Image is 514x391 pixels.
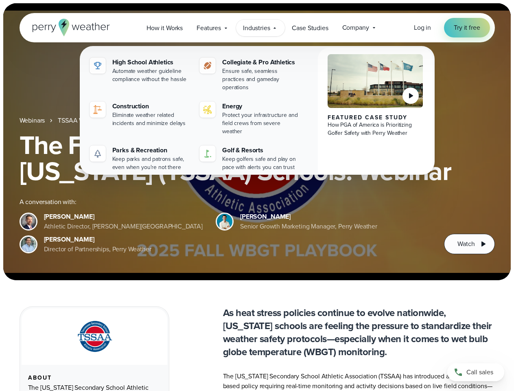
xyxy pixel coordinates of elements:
img: golf-iconV2.svg [203,149,212,158]
span: Try it free [454,23,480,33]
img: energy-icon@2x-1.svg [203,105,212,114]
a: How it Works [140,20,190,36]
div: Senior Growth Marketing Manager, Perry Weather [240,222,377,231]
div: Golf & Resorts [222,145,300,155]
a: Collegiate & Pro Athletics Ensure safe, seamless practices and gameday operations [196,54,303,95]
div: Protect your infrastructure and field crews from severe weather [222,111,300,136]
img: TSSAA-Tennessee-Secondary-School-Athletic-Association.svg [67,318,122,355]
a: PGA of America, Frisco Campus Featured Case Study How PGA of America is Prioritizing Golfer Safet... [318,48,433,181]
div: Director of Partnerships, Perry Weather [44,244,151,254]
div: Athletic Director, [PERSON_NAME][GEOGRAPHIC_DATA] [44,222,203,231]
a: High School Athletics Automate weather guideline compliance without the hassle [86,54,193,87]
div: Construction [112,101,190,111]
a: Call sales [447,363,504,381]
img: Spencer Patton, Perry Weather [217,214,232,229]
nav: Breadcrumb [20,116,495,125]
img: Brian Wyatt [21,214,36,229]
img: proathletics-icon@2x-1.svg [203,61,212,70]
img: Jeff Wood [21,237,36,252]
div: A conversation with: [20,197,431,207]
div: Keep golfers safe and play on pace with alerts you can trust [222,155,300,171]
span: Company [342,23,369,33]
div: Automate weather guideline compliance without the hassle [112,67,190,83]
div: [PERSON_NAME] [44,235,151,244]
span: Case Studies [292,23,328,33]
img: highschool-icon.svg [93,61,103,70]
span: Watch [457,239,475,249]
a: Log in [414,23,431,33]
a: Try it free [444,18,490,37]
a: Golf & Resorts Keep golfers safe and play on pace with alerts you can trust [196,142,303,175]
div: [PERSON_NAME] [240,212,377,222]
img: parks-icon-grey.svg [93,149,103,158]
span: How it Works [147,23,183,33]
div: Featured Case Study [328,114,423,121]
div: About [28,375,161,381]
span: Log in [414,23,431,32]
span: Features [197,23,221,33]
div: [PERSON_NAME] [44,212,203,222]
a: Parks & Recreation Keep parks and patrons safe, even when you're not there [86,142,193,175]
div: Ensure safe, seamless practices and gameday operations [222,67,300,92]
span: Call sales [466,367,493,377]
div: Energy [222,101,300,111]
img: PGA of America, Frisco Campus [328,54,423,108]
a: construction perry weather Construction Eliminate weather related incidents and minimize delays [86,98,193,131]
button: Watch [444,234,494,254]
a: Energy Protect your infrastructure and field crews from severe weather [196,98,303,139]
div: Collegiate & Pro Athletics [222,57,300,67]
p: As heat stress policies continue to evolve nationwide, [US_STATE] schools are feeling the pressur... [223,306,495,358]
h1: The Fall WBGT Playbook for [US_STATE] (TSSAA) Schools: Webinar [20,132,495,184]
img: construction perry weather [93,105,103,114]
div: Keep parks and patrons safe, even when you're not there [112,155,190,171]
div: How PGA of America is Prioritizing Golfer Safety with Perry Weather [328,121,423,137]
a: Webinars [20,116,45,125]
div: Parks & Recreation [112,145,190,155]
a: TSSAA WBGT Fall Playbook [58,116,135,125]
a: Case Studies [285,20,335,36]
div: High School Athletics [112,57,190,67]
span: Industries [243,23,270,33]
div: Eliminate weather related incidents and minimize delays [112,111,190,127]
